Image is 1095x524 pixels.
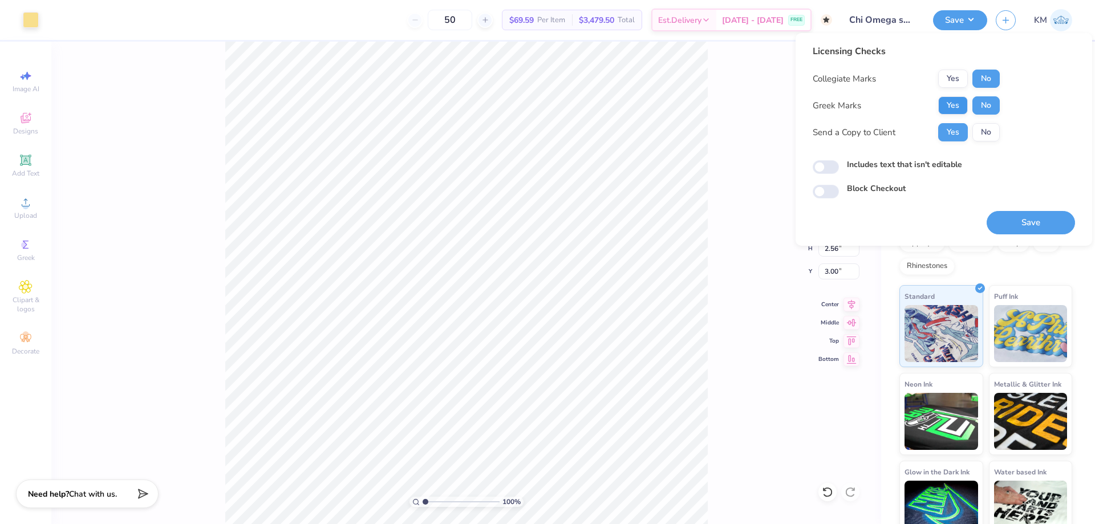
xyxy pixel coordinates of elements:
[618,14,635,26] span: Total
[818,319,839,327] span: Middle
[994,393,1068,450] img: Metallic & Glitter Ink
[905,305,978,362] img: Standard
[14,211,37,220] span: Upload
[13,84,39,94] span: Image AI
[509,14,534,26] span: $69.59
[905,378,932,390] span: Neon Ink
[994,378,1061,390] span: Metallic & Glitter Ink
[972,70,1000,88] button: No
[12,347,39,356] span: Decorate
[813,99,861,112] div: Greek Marks
[790,16,802,24] span: FREE
[537,14,565,26] span: Per Item
[428,10,472,30] input: – –
[905,466,970,478] span: Glow in the Dark Ink
[13,127,38,136] span: Designs
[841,9,924,31] input: Untitled Design
[813,126,895,139] div: Send a Copy to Client
[69,489,117,499] span: Chat with us.
[1034,9,1072,31] a: KM
[905,393,978,450] img: Neon Ink
[938,70,968,88] button: Yes
[1050,9,1072,31] img: Karl Michael Narciza
[994,290,1018,302] span: Puff Ink
[938,96,968,115] button: Yes
[994,305,1068,362] img: Puff Ink
[847,159,962,170] label: Includes text that isn't editable
[813,44,1000,58] div: Licensing Checks
[12,169,39,178] span: Add Text
[972,96,1000,115] button: No
[987,211,1075,234] button: Save
[933,10,987,30] button: Save
[818,355,839,363] span: Bottom
[847,182,906,194] label: Block Checkout
[899,258,955,275] div: Rhinestones
[6,295,46,314] span: Clipart & logos
[994,466,1047,478] span: Water based Ink
[938,123,968,141] button: Yes
[579,14,614,26] span: $3,479.50
[813,72,876,86] div: Collegiate Marks
[28,489,69,499] strong: Need help?
[17,253,35,262] span: Greek
[905,290,935,302] span: Standard
[502,497,521,507] span: 100 %
[658,14,701,26] span: Est. Delivery
[972,123,1000,141] button: No
[722,14,784,26] span: [DATE] - [DATE]
[818,300,839,308] span: Center
[1034,14,1047,27] span: KM
[818,337,839,345] span: Top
